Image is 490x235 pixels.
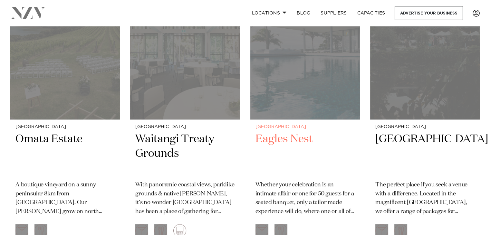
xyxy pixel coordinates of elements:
[135,181,235,217] p: With panoramic coastal views, parklike grounds & native [PERSON_NAME], it’s no wonder [GEOGRAPHIC...
[352,6,390,20] a: Capacities
[10,7,45,19] img: nzv-logo.png
[375,132,475,175] h2: [GEOGRAPHIC_DATA]
[255,125,355,129] small: [GEOGRAPHIC_DATA]
[315,6,352,20] a: SUPPLIERS
[292,6,315,20] a: BLOG
[15,132,115,175] h2: Omata Estate
[15,181,115,217] p: A boutique vineyard on a sunny peninsular 8km from [GEOGRAPHIC_DATA]. Our [PERSON_NAME] grow on n...
[255,181,355,217] p: Whether your celebration is an intimate affair or one for 50 guests for a seated banquet, only a ...
[246,6,292,20] a: Locations
[375,125,475,129] small: [GEOGRAPHIC_DATA]
[375,181,475,217] p: The perfect place if you seek a venue with a difference. Located in the magnificent [GEOGRAPHIC_D...
[255,132,355,175] h2: Eagles Nest
[395,6,463,20] a: Advertise your business
[135,125,235,129] small: [GEOGRAPHIC_DATA]
[15,125,115,129] small: [GEOGRAPHIC_DATA]
[135,132,235,175] h2: Waitangi Treaty Grounds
